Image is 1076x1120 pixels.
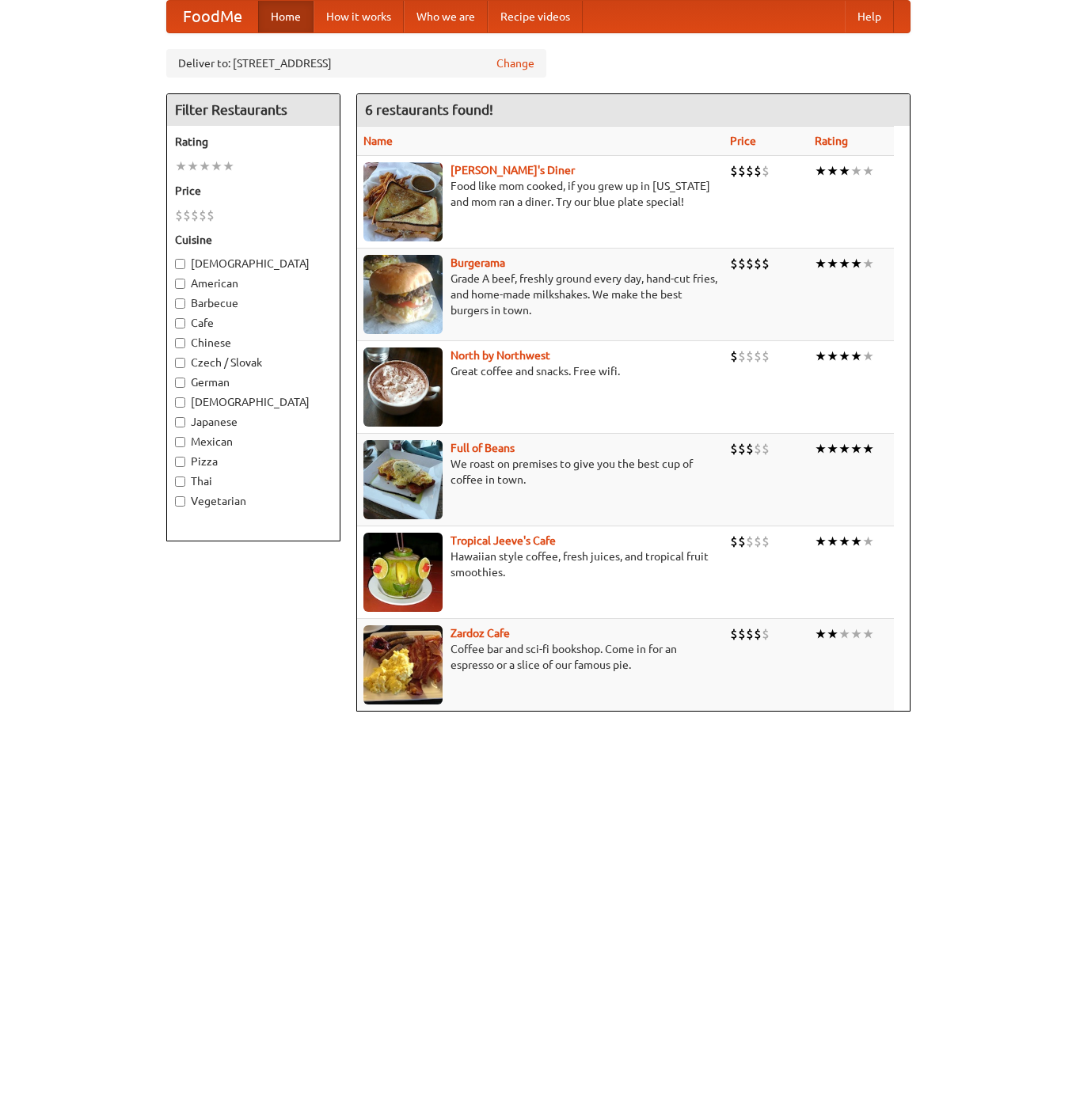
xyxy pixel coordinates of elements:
[850,440,862,457] li: ★
[762,347,770,365] li: $
[175,318,185,328] input: Cafe
[199,158,211,175] li: ★
[862,347,874,365] li: ★
[754,533,762,550] li: $
[175,355,332,370] label: Czech / Slovak
[738,347,746,365] li: $
[730,533,738,550] li: $
[175,338,185,348] input: Chinese
[738,625,746,643] li: $
[746,255,754,272] li: $
[363,363,717,379] p: Great coffee and snacks. Free wifi.
[762,255,770,272] li: $
[815,347,827,365] li: ★
[815,255,827,272] li: ★
[175,476,185,487] input: Thai
[850,533,862,550] li: ★
[827,625,838,643] li: ★
[211,158,222,175] li: ★
[175,437,185,447] input: Mexican
[730,135,756,147] a: Price
[222,158,234,175] li: ★
[746,440,754,457] li: $
[191,207,199,224] li: $
[730,347,738,365] li: $
[451,256,505,269] a: Burgerama
[363,135,393,147] a: Name
[754,162,762,180] li: $
[175,232,332,248] h5: Cuisine
[738,255,746,272] li: $
[827,533,838,550] li: ★
[363,347,443,427] img: north.jpg
[404,1,488,32] a: Who we are
[451,442,515,454] a: Full of Beans
[862,533,874,550] li: ★
[754,255,762,272] li: $
[363,271,717,318] p: Grade A beef, freshly ground every day, hand-cut fries, and home-made milkshakes. We make the bes...
[175,183,332,199] h5: Price
[730,440,738,457] li: $
[827,440,838,457] li: ★
[746,625,754,643] li: $
[363,549,717,580] p: Hawaiian style coffee, fresh juices, and tropical fruit smoothies.
[730,625,738,643] li: $
[175,358,185,368] input: Czech / Slovak
[314,1,404,32] a: How it works
[451,349,550,362] a: North by Northwest
[175,378,185,388] input: German
[815,162,827,180] li: ★
[838,162,850,180] li: ★
[175,207,183,224] li: $
[850,625,862,643] li: ★
[175,434,332,450] label: Mexican
[838,255,850,272] li: ★
[363,162,443,241] img: sallys.jpg
[838,347,850,365] li: ★
[762,440,770,457] li: $
[850,255,862,272] li: ★
[166,49,546,78] div: Deliver to: [STREET_ADDRESS]
[827,347,838,365] li: ★
[862,162,874,180] li: ★
[175,315,332,331] label: Cafe
[363,178,717,210] p: Food like mom cooked, if you grew up in [US_STATE] and mom ran a diner. Try our blue plate special!
[175,256,332,271] label: [DEMOGRAPHIC_DATA]
[762,162,770,180] li: $
[175,457,185,467] input: Pizza
[754,347,762,365] li: $
[827,255,838,272] li: ★
[730,162,738,180] li: $
[167,1,258,32] a: FoodMe
[850,347,862,365] li: ★
[363,440,443,519] img: beans.jpg
[175,374,332,390] label: German
[815,625,827,643] li: ★
[363,255,443,334] img: burgerama.jpg
[175,134,332,150] h5: Rating
[845,1,894,32] a: Help
[838,533,850,550] li: ★
[175,417,185,427] input: Japanese
[827,162,838,180] li: ★
[363,625,443,704] img: zardoz.jpg
[175,158,187,175] li: ★
[175,298,185,309] input: Barbecue
[175,496,185,507] input: Vegetarian
[451,534,556,547] a: Tropical Jeeve's Cafe
[365,102,493,117] ng-pluralize: 6 restaurants found!
[175,295,332,311] label: Barbecue
[175,335,332,351] label: Chinese
[451,164,575,177] a: [PERSON_NAME]'s Diner
[838,625,850,643] li: ★
[175,414,332,430] label: Japanese
[183,207,191,224] li: $
[363,533,443,612] img: jeeves.jpg
[838,440,850,457] li: ★
[175,259,185,269] input: [DEMOGRAPHIC_DATA]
